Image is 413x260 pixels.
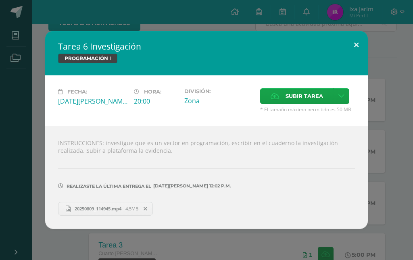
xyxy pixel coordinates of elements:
span: Realizaste la última entrega el [67,183,151,189]
h2: Tarea 6 Investigación [58,41,355,52]
div: Zona [184,96,254,105]
a: 20250809_114945.mp4 4.5MB [58,202,153,216]
button: Close (Esc) [345,31,368,58]
div: INSTRUCCIONES: investigue que es un vector en programación, escribir en el cuaderno la investigac... [45,126,368,229]
span: Subir tarea [286,89,323,104]
span: Remover entrega [139,204,152,213]
span: 4.5MB [125,206,138,212]
span: Hora: [144,89,161,95]
span: Fecha: [67,89,87,95]
label: División: [184,88,254,94]
span: * El tamaño máximo permitido es 50 MB [260,106,355,113]
div: 20:00 [134,97,178,106]
span: 20250809_114945.mp4 [71,206,125,212]
div: [DATE][PERSON_NAME] [58,97,127,106]
span: PROGRAMACIÓN I [58,54,117,63]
